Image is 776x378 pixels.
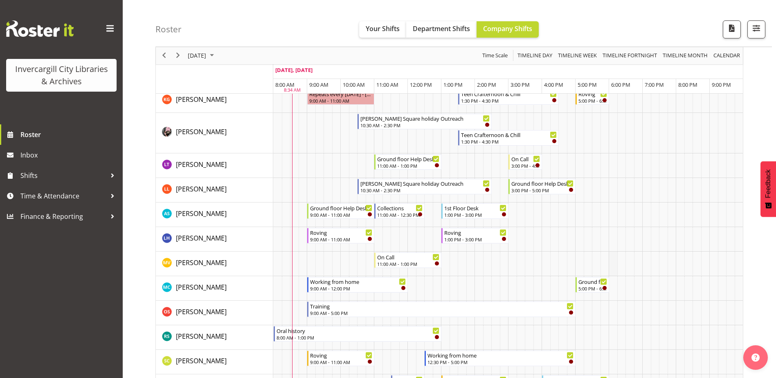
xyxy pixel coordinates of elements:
span: 9:00 PM [712,81,731,88]
button: Timeline Day [516,51,554,61]
div: On Call [377,253,439,261]
div: Roving [310,228,372,236]
button: Your Shifts [359,21,406,38]
div: Mandy Stenton"s event - Collections Begin From Tuesday, September 23, 2025 at 11:00:00 AM GMT+12:... [374,203,425,219]
div: 10:30 AM - 2:30 PM [360,122,490,128]
div: Mandy Stenton"s event - 1st Floor Desk Begin From Tuesday, September 23, 2025 at 1:00:00 PM GMT+1... [441,203,508,219]
span: Timeline Month [662,51,709,61]
div: 9:00 AM - 11:00 AM [310,236,372,243]
a: [PERSON_NAME] [176,307,227,317]
div: 1:30 PM - 4:30 PM [461,97,557,104]
span: Your Shifts [366,24,400,33]
div: 3:00 PM - 4:00 PM [511,162,540,169]
span: Inbox [20,149,119,161]
button: Timeline Month [661,51,709,61]
button: Filter Shifts [747,20,765,38]
div: Teen Crafternoon & Chill [461,130,557,139]
div: Training [310,302,574,310]
td: Lyndsay Tautari resource [156,153,273,178]
img: Rosterit website logo [6,20,74,37]
span: [DATE], [DATE] [275,66,313,74]
td: Marion Hawkes resource [156,227,273,252]
td: Marion van Voornveld resource [156,252,273,276]
div: 9:00 AM - 11:00 AM [310,211,372,218]
span: Roster [20,128,119,141]
div: Ground floor Help Desk [310,204,372,212]
button: Month [712,51,742,61]
span: Timeline Fortnight [602,51,658,61]
div: Mandy Stenton"s event - Ground floor Help Desk Begin From Tuesday, September 23, 2025 at 9:00:00 ... [307,203,374,219]
div: 1:00 PM - 3:00 PM [444,211,506,218]
div: Marion Hawkes"s event - Roving Begin From Tuesday, September 23, 2025 at 9:00:00 AM GMT+12:00 End... [307,228,374,243]
div: next period [171,47,185,64]
div: 5:00 PM - 6:00 PM [578,97,607,104]
div: Marion van Voornveld"s event - On Call Begin From Tuesday, September 23, 2025 at 11:00:00 AM GMT+... [374,252,441,268]
div: [PERSON_NAME] Square holiday Outreach [360,179,490,187]
div: Marion Hawkes"s event - Roving Begin From Tuesday, September 23, 2025 at 1:00:00 PM GMT+12:00 End... [441,228,508,243]
span: [PERSON_NAME] [176,95,227,104]
button: Next [173,51,184,61]
button: Feedback - Show survey [760,161,776,217]
div: Ground floor Help Desk [511,179,574,187]
span: 7:00 PM [645,81,664,88]
a: [PERSON_NAME] [176,331,227,341]
div: Lyndsay Tautari"s event - On Call Begin From Tuesday, September 23, 2025 at 3:00:00 PM GMT+12:00 ... [508,154,542,170]
span: Time & Attendance [20,190,106,202]
div: September 23, 2025 [185,47,219,64]
h4: Roster [155,25,182,34]
div: 10:30 AM - 2:30 PM [360,187,490,193]
div: 1:00 PM - 3:00 PM [444,236,506,243]
div: Olivia Stanley"s event - Training Begin From Tuesday, September 23, 2025 at 9:00:00 AM GMT+12:00 ... [307,301,576,317]
span: 11:00 AM [376,81,398,88]
div: Katie Greene"s event - Teen Crafternoon & Chill Begin From Tuesday, September 23, 2025 at 1:30:00... [458,89,559,105]
td: Keyu Chen resource [156,113,273,153]
span: Time Scale [481,51,508,61]
span: Department Shifts [413,24,470,33]
span: 2:00 PM [477,81,496,88]
span: 6:00 PM [611,81,630,88]
span: [PERSON_NAME] [176,332,227,341]
span: 8:00 AM [275,81,295,88]
span: calendar [713,51,741,61]
img: help-xxl-2.png [751,353,760,362]
button: September 2025 [187,51,218,61]
button: Company Shifts [477,21,539,38]
button: Previous [159,51,170,61]
div: Keyu Chen"s event - Teen Crafternoon & Chill Begin From Tuesday, September 23, 2025 at 1:30:00 PM... [458,130,559,146]
div: 8:00 AM - 1:00 PM [277,334,439,341]
a: [PERSON_NAME] [176,127,227,137]
div: Collections [377,204,423,212]
td: Katie Greene resource [156,88,273,113]
button: Download a PDF of the roster for the current day [723,20,741,38]
a: [PERSON_NAME] [176,209,227,218]
div: 5:00 PM - 6:00 PM [578,285,607,292]
div: Ground floor Help Desk [578,277,607,286]
button: Timeline Week [557,51,598,61]
div: 8:34 AM [284,87,301,94]
div: Katie Greene"s event - Repeats every tuesday - Katie Greene Begin From Tuesday, September 23, 202... [307,89,374,105]
div: Samuel Carter"s event - Roving Begin From Tuesday, September 23, 2025 at 9:00:00 AM GMT+12:00 End... [307,351,374,366]
div: Katie Greene"s event - Roving Begin From Tuesday, September 23, 2025 at 5:00:00 PM GMT+12:00 Ends... [576,89,609,105]
div: Working from home [310,277,406,286]
div: [PERSON_NAME] Square holiday Outreach [360,114,490,122]
span: 8:00 PM [678,81,697,88]
a: [PERSON_NAME] [176,282,227,292]
span: 3:00 PM [511,81,530,88]
span: [PERSON_NAME] [176,234,227,243]
span: 4:00 PM [544,81,563,88]
div: 11:00 AM - 12:30 PM [377,211,423,218]
a: [PERSON_NAME] [176,160,227,169]
div: Roving [444,228,506,236]
td: Samuel Carter resource [156,350,273,374]
div: Rosie Stather"s event - Oral history Begin From Tuesday, September 23, 2025 at 8:00:00 AM GMT+12:... [274,326,441,342]
div: 9:00 AM - 5:00 PM [310,310,574,316]
div: 11:00 AM - 1:00 PM [377,261,439,267]
div: Working from home [427,351,574,359]
div: 1:30 PM - 4:30 PM [461,138,557,145]
div: Keyu Chen"s event - Russell Square holiday Outreach Begin From Tuesday, September 23, 2025 at 10:... [358,114,492,129]
div: 9:00 AM - 11:00 AM [309,97,372,104]
span: [PERSON_NAME] [176,283,227,292]
td: Mandy Stenton resource [156,202,273,227]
